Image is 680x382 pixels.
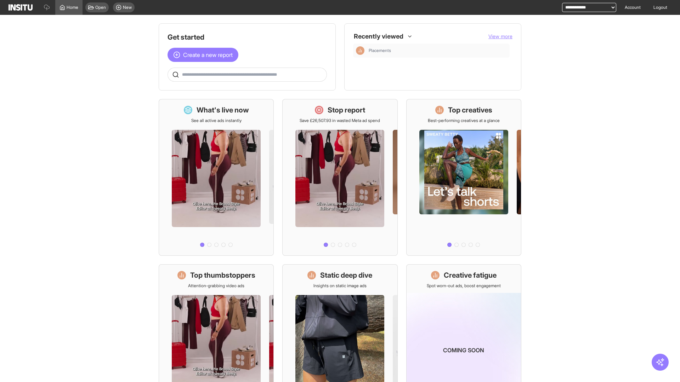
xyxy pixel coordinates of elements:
h1: Static deep dive [320,270,372,280]
p: Attention-grabbing video ads [188,283,244,289]
a: Stop reportSave £26,507.93 in wasted Meta ad spend [282,99,397,256]
a: Top creativesBest-performing creatives at a glance [406,99,521,256]
span: Placements [369,48,507,53]
p: Save £26,507.93 in wasted Meta ad spend [300,118,380,123]
h1: What's live now [197,105,249,115]
img: Logo [8,4,33,11]
h1: Get started [168,32,327,42]
p: Insights on static image ads [313,283,367,289]
span: View more [488,33,512,39]
div: Insights [356,46,364,55]
p: See all active ads instantly [191,118,242,123]
a: What's live nowSee all active ads instantly [159,99,274,256]
h1: Top creatives [448,105,492,115]
span: New [123,5,132,10]
span: Create a new report [183,51,233,59]
button: Create a new report [168,48,238,62]
h1: Stop report [328,105,365,115]
span: Home [67,5,78,10]
button: View more [488,33,512,40]
p: Best-performing creatives at a glance [428,118,500,123]
span: Placements [369,48,391,53]
h1: Top thumbstoppers [190,270,255,280]
span: Open [95,5,106,10]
